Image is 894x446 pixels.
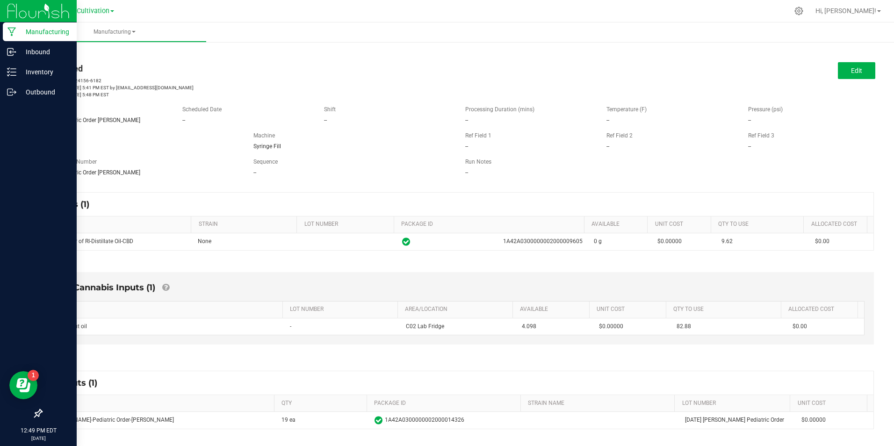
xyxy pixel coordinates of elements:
span: Scheduled Date [182,106,222,113]
span: C02 Lab Fridge [406,323,444,330]
div: Completed [41,62,451,75]
a: LOT NUMBERSortable [682,400,786,407]
span: -- [324,117,327,123]
span: 4.098 [522,323,536,330]
div: Manage settings [793,7,805,15]
a: ITEMSortable [50,221,187,228]
span: Shift [324,106,336,113]
span: Temperature (F) [606,106,647,113]
span: Non-Cannabis Inputs (1) [52,282,155,293]
span: Outputs (1) [50,378,107,388]
a: Unit CostSortable [798,400,864,407]
span: -- [748,117,751,123]
a: Add Non-Cannabis items that were also consumed in the run (e.g. gloves and packaging); Also add N... [162,282,169,293]
span: Pressure (psi) [748,106,783,113]
p: Inventory [16,66,72,78]
inline-svg: Manufacturing [7,27,16,36]
span: Edit [851,67,862,74]
a: Allocated CostSortable [788,306,854,313]
span: Machine [253,132,275,139]
span: In Sync [375,415,382,426]
span: $0.00000 [801,416,868,424]
a: ITEMSortable [50,400,270,407]
iframe: Resource center [9,371,37,399]
a: Allocated CostSortable [811,221,864,228]
p: Inbound [16,46,72,58]
span: 82.88 [677,323,691,330]
span: Sequence [253,158,278,165]
a: PACKAGE IDSortable [401,221,580,228]
span: -- [606,117,609,123]
inline-svg: Outbound [7,87,16,97]
a: LOT NUMBERSortable [304,221,390,228]
span: 1A42A0300000002000009605 [503,237,583,246]
span: g [598,238,602,245]
span: -- [606,143,609,150]
span: None [198,238,211,245]
span: $0.00 [815,238,829,245]
span: Cultivation [77,7,109,15]
span: CBD Center of RI-Distillate Oil-CBD [49,238,133,245]
span: 19 ea [281,416,296,424]
span: Processing Duration (mins) [465,106,534,113]
p: Outbound [16,86,72,98]
span: Ref Field 2 [606,132,633,139]
inline-svg: Inventory [7,67,16,77]
p: Manufacturing [16,26,72,37]
p: 12:49 PM EDT [4,426,72,435]
span: In Sync [402,236,410,247]
a: Manufacturing [22,22,206,42]
a: AREA/LOCATIONSortable [405,306,509,313]
a: STRAINSortable [199,221,293,228]
span: -- [182,117,185,123]
span: $0.00000 [657,238,682,245]
span: 9.62 [721,238,733,245]
inline-svg: Inbound [7,47,16,57]
span: -- [465,143,468,150]
span: -- [465,169,468,176]
span: Syringe Fill [253,143,281,150]
a: AVAILABLESortable [520,306,585,313]
span: 1A42A0300000002000014326 [385,416,464,424]
button: Edit [838,62,875,79]
span: -- [253,169,256,176]
a: PACKAGE IDSortable [374,400,517,407]
p: [DATE] 5:41 PM EST by [EMAIL_ADDRESS][DOMAIN_NAME] [41,84,451,91]
a: QTYSortable [281,400,363,407]
span: -- [748,143,751,150]
span: [DATE] Pediatric Order [PERSON_NAME] [41,117,140,123]
span: 0 [594,238,597,245]
td: [DATE] [PERSON_NAME] Pediatric Order [679,412,796,429]
span: Manufacturing [22,28,206,36]
a: AVAILABLESortable [591,221,644,228]
span: Ref Field 3 [748,132,774,139]
td: [PERSON_NAME]-Pediatric Order-[PERSON_NAME] [43,412,276,429]
span: [DATE] Pediatric Order [PERSON_NAME] [41,169,140,176]
iframe: Resource center unread badge [28,370,39,381]
a: ITEMSortable [59,306,279,313]
span: $0.00000 [599,323,623,330]
span: - [290,323,291,330]
a: Unit CostSortable [655,221,707,228]
p: MP-20231220224156-6182 [41,77,451,84]
a: LOT NUMBERSortable [290,306,394,313]
span: Hi, [PERSON_NAME]! [815,7,876,14]
a: QTY TO USESortable [718,221,800,228]
span: Run Notes [465,158,491,165]
a: QTY TO USESortable [673,306,777,313]
p: [DATE] [4,435,72,442]
span: Ref Field 1 [465,132,491,139]
a: STRAIN NAMESortable [528,400,671,407]
a: Unit CostSortable [597,306,662,313]
span: $0.00 [793,323,807,330]
span: -- [465,117,468,123]
p: [DATE] 5:48 PM EST [41,91,451,98]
